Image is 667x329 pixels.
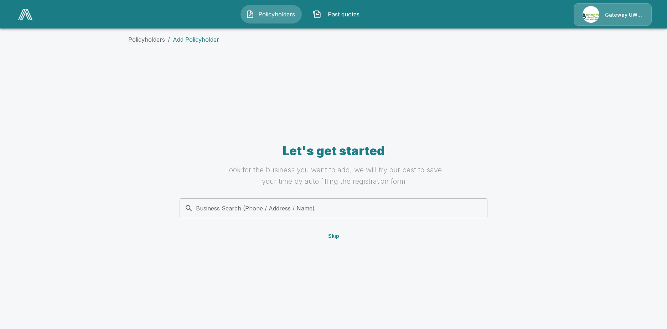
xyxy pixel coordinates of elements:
img: Policyholders Icon [246,10,254,19]
img: AA Logo [18,9,32,20]
h6: Look for the business you want to add, we will try our best to save your time by auto filling the... [221,164,446,187]
nav: breadcrumb [128,35,539,44]
span: Past quotes [324,10,363,19]
button: Policyholders IconPolicyholders [241,5,302,23]
h4: Let's get started [221,143,446,158]
a: Policyholders [128,36,165,43]
button: Past quotes IconPast quotes [307,5,369,23]
li: / [168,35,170,44]
p: Add Policyholder [173,35,219,44]
img: Past quotes Icon [313,10,321,19]
button: Skip [322,230,345,243]
span: Policyholders [257,10,296,19]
